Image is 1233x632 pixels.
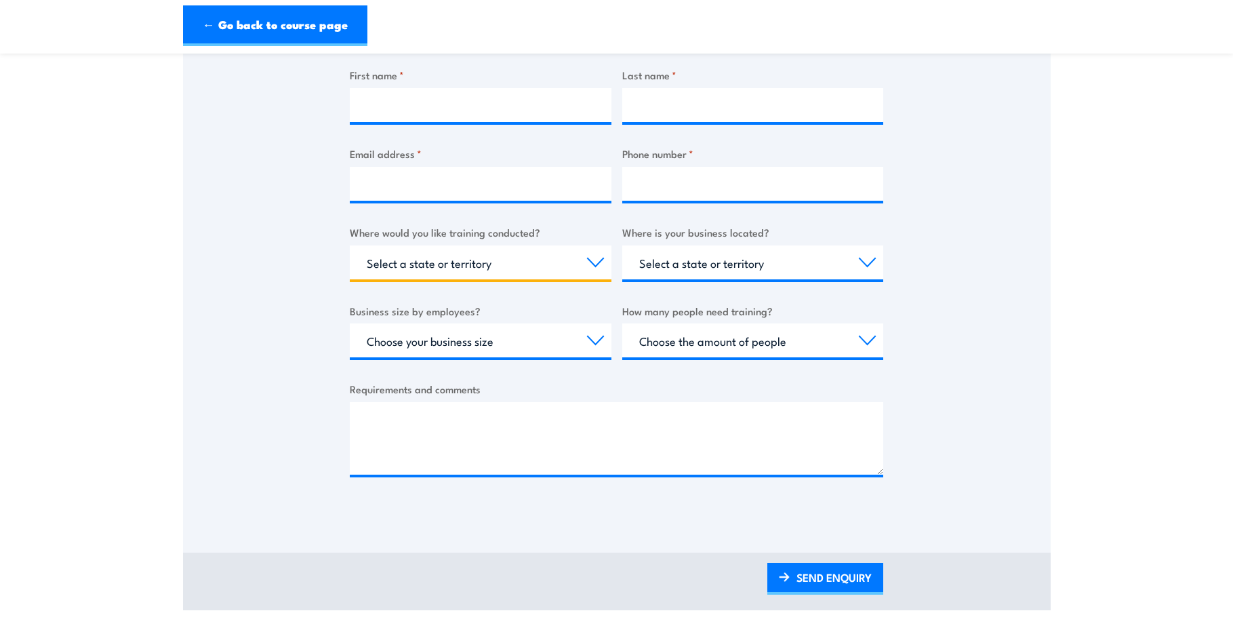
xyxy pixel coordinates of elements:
[350,146,611,161] label: Email address
[622,303,884,319] label: How many people need training?
[183,5,367,46] a: ← Go back to course page
[622,146,884,161] label: Phone number
[350,303,611,319] label: Business size by employees?
[350,381,883,397] label: Requirements and comments
[767,563,883,595] a: SEND ENQUIRY
[350,224,611,240] label: Where would you like training conducted?
[350,67,611,83] label: First name
[622,224,884,240] label: Where is your business located?
[622,67,884,83] label: Last name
